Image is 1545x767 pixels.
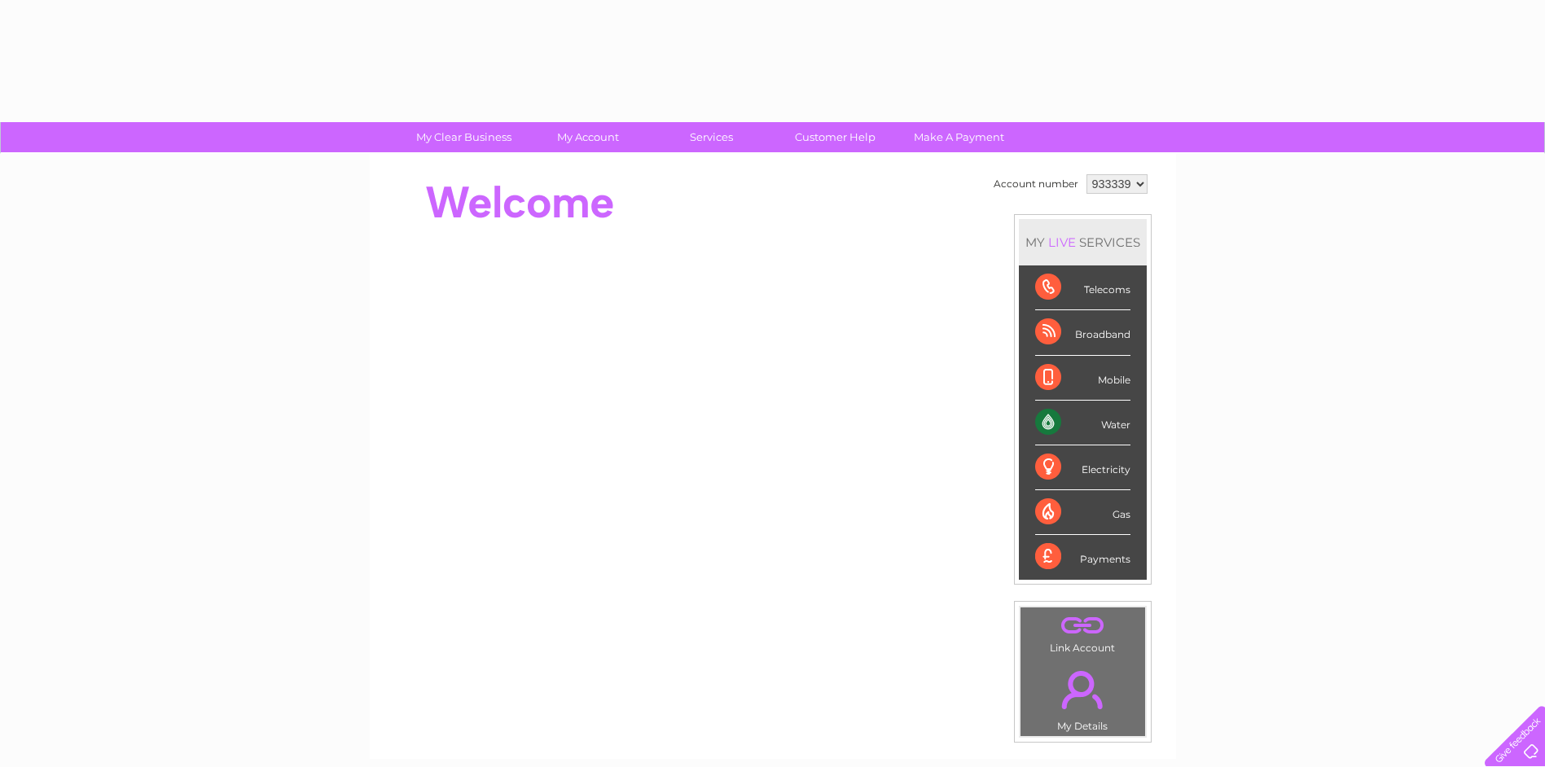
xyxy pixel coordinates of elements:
[520,122,655,152] a: My Account
[1035,490,1130,535] div: Gas
[990,170,1082,198] td: Account number
[397,122,531,152] a: My Clear Business
[644,122,779,152] a: Services
[1019,219,1147,265] div: MY SERVICES
[1045,234,1079,250] div: LIVE
[1020,607,1146,658] td: Link Account
[1035,445,1130,490] div: Electricity
[1035,356,1130,401] div: Mobile
[1035,535,1130,579] div: Payments
[768,122,902,152] a: Customer Help
[1025,611,1141,640] a: .
[1035,310,1130,355] div: Broadband
[1025,661,1141,718] a: .
[1035,401,1130,445] div: Water
[1020,657,1146,737] td: My Details
[1035,265,1130,310] div: Telecoms
[892,122,1026,152] a: Make A Payment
